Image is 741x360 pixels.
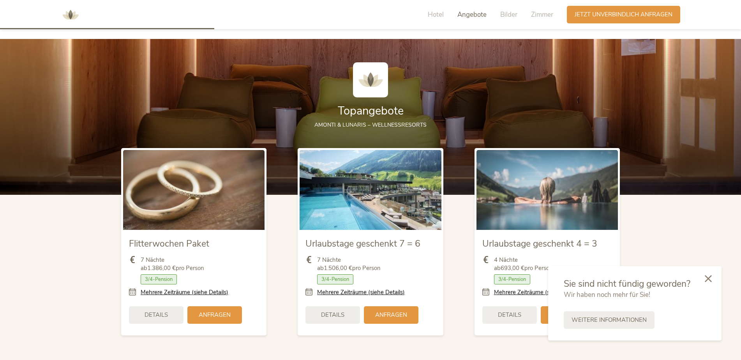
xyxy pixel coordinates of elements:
span: 4 Nächte ab pro Person [494,256,553,272]
a: AMONTI & LUNARIS Wellnessresort [59,12,82,17]
span: Details [498,311,521,319]
span: 3/4-Pension [494,274,530,284]
span: Wir haben noch mehr für Sie! [564,290,650,299]
span: Hotel [428,10,444,19]
span: Urlaubstage geschenkt 7 = 6 [305,238,420,250]
span: Jetzt unverbindlich anfragen [575,11,672,19]
span: Zimmer [531,10,553,19]
span: Weitere Informationen [572,316,647,324]
a: Mehrere Zeiträume (siehe Details) [494,288,582,296]
span: 7 Nächte ab pro Person [141,256,204,272]
span: 3/4-Pension [317,274,353,284]
span: Flitterwochen Paket [129,238,209,250]
b: 693,00 € [501,264,524,272]
a: Weitere Informationen [564,311,655,329]
img: Urlaubstage geschenkt 4 = 3 [476,150,618,229]
span: Anfragen [199,311,231,319]
b: 1.386,00 € [147,264,176,272]
span: Topangebote [338,103,404,118]
span: AMONTI & LUNARIS – Wellnessresorts [314,121,427,129]
img: AMONTI & LUNARIS Wellnessresort [59,3,82,26]
a: Mehrere Zeiträume (siehe Details) [317,288,405,296]
span: Bilder [500,10,517,19]
span: 3/4-Pension [141,274,177,284]
img: AMONTI & LUNARIS Wellnessresort [353,62,388,97]
span: Details [145,311,168,319]
span: Angebote [457,10,487,19]
span: Sie sind nicht fündig geworden? [564,278,690,290]
span: Details [321,311,344,319]
a: Mehrere Zeiträume (siehe Details) [141,288,228,296]
img: Flitterwochen Paket [123,150,265,229]
img: Urlaubstage geschenkt 7 = 6 [300,150,441,229]
span: Urlaubstage geschenkt 4 = 3 [482,238,597,250]
b: 1.506,00 € [324,264,352,272]
span: 7 Nächte ab pro Person [317,256,381,272]
span: Anfragen [375,311,407,319]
